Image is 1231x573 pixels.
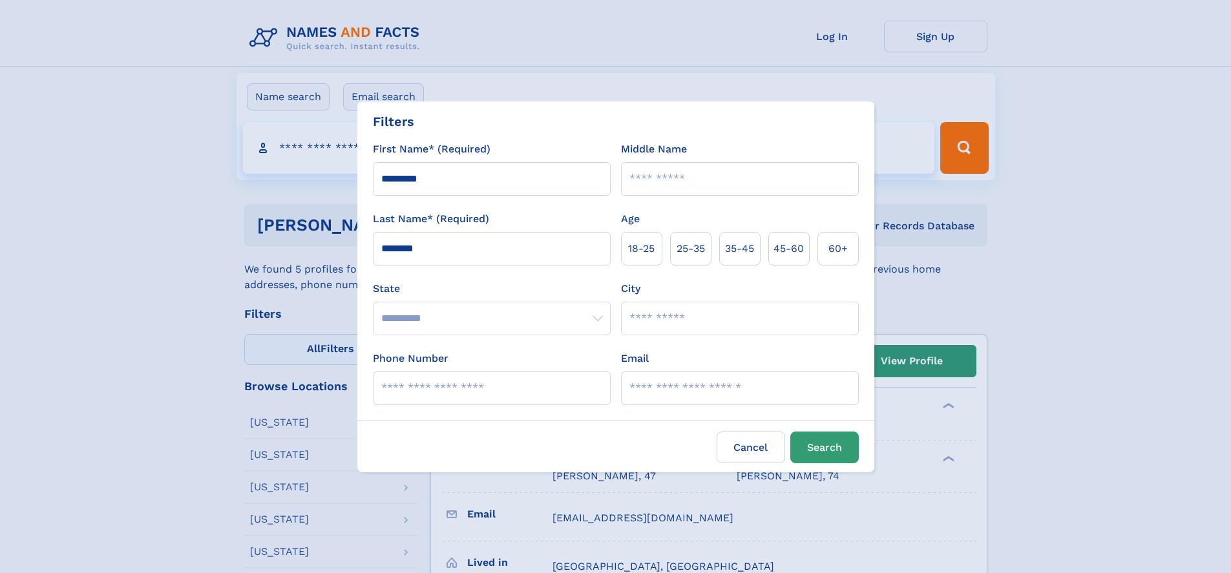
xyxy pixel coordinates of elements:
[725,241,754,256] span: 35‑45
[717,432,785,463] label: Cancel
[373,281,611,297] label: State
[373,141,490,157] label: First Name* (Required)
[773,241,804,256] span: 45‑60
[790,432,859,463] button: Search
[373,211,489,227] label: Last Name* (Required)
[621,281,640,297] label: City
[628,241,655,256] span: 18‑25
[373,351,448,366] label: Phone Number
[677,241,705,256] span: 25‑35
[621,351,649,366] label: Email
[828,241,848,256] span: 60+
[373,112,414,131] div: Filters
[621,211,640,227] label: Age
[621,141,687,157] label: Middle Name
